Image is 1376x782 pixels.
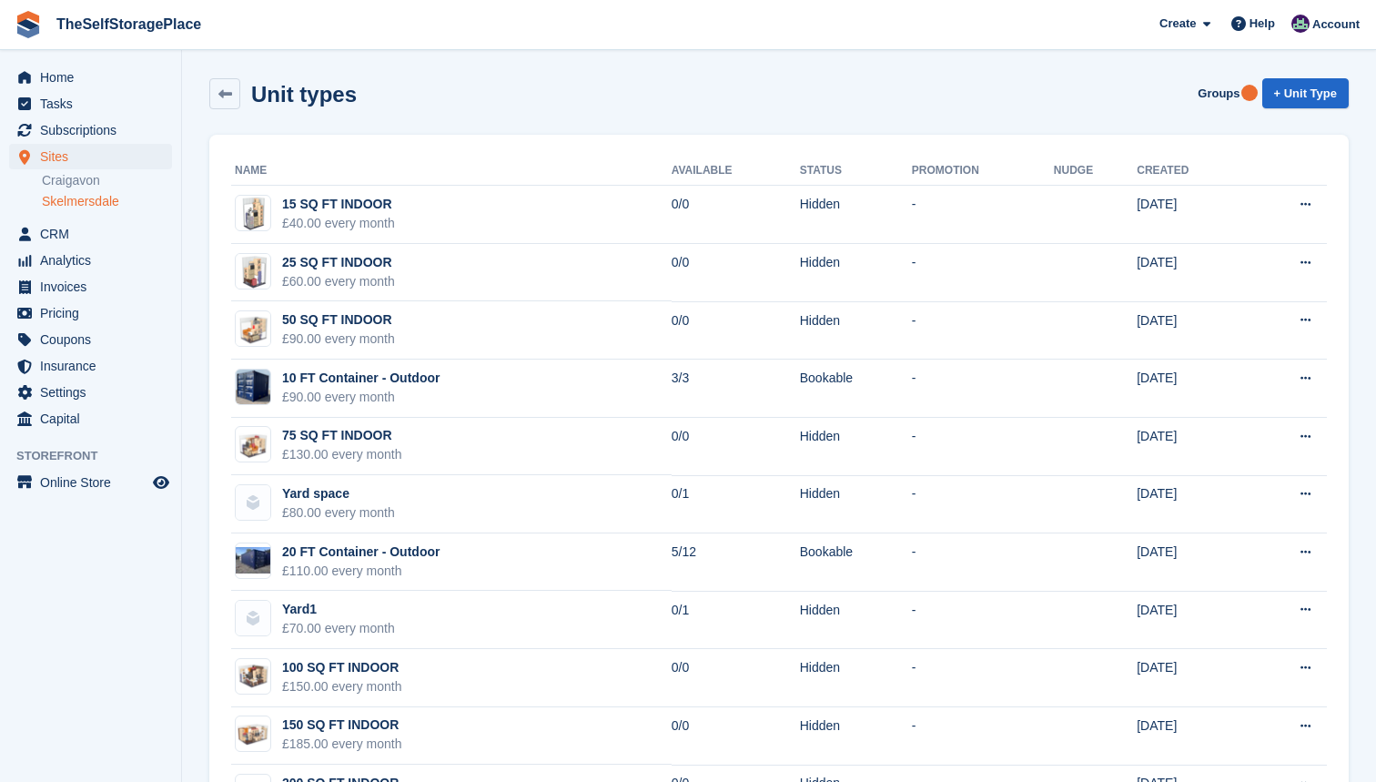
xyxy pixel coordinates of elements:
[1250,15,1275,33] span: Help
[912,301,1054,360] td: -
[1137,649,1246,707] td: [DATE]
[49,9,208,39] a: TheSelfStoragePlace
[9,65,172,90] a: menu
[672,186,800,244] td: 0/0
[672,244,800,302] td: 0/0
[282,214,395,233] div: £40.00 every month
[15,11,42,38] img: stora-icon-8386f47178a22dfd0bd8f6a31ec36ba5ce8667c1dd55bd0f319d3a0aa187defe.svg
[9,221,172,247] a: menu
[800,360,912,418] td: Bookable
[40,91,149,117] span: Tasks
[1190,78,1247,108] a: Groups
[1137,301,1246,360] td: [DATE]
[40,406,149,432] span: Capital
[282,330,395,349] div: £90.00 every month
[282,677,402,696] div: £150.00 every month
[800,157,912,186] th: Status
[282,388,440,407] div: £90.00 every month
[9,144,172,169] a: menu
[40,248,149,273] span: Analytics
[912,360,1054,418] td: -
[1137,591,1246,649] td: [DATE]
[231,157,672,186] th: Name
[800,707,912,766] td: Hidden
[40,65,149,90] span: Home
[40,300,149,326] span: Pricing
[1137,186,1246,244] td: [DATE]
[912,533,1054,592] td: -
[672,157,800,186] th: Available
[1137,418,1246,476] td: [DATE]
[42,193,172,210] a: Skelmersdale
[40,380,149,405] span: Settings
[800,533,912,592] td: Bookable
[282,600,395,619] div: Yard1
[9,91,172,117] a: menu
[40,117,149,143] span: Subscriptions
[236,431,270,458] img: Screenshot%202025-08-07%20at%2011.26.19.png
[150,472,172,493] a: Preview store
[1054,157,1137,186] th: Nudge
[236,370,270,404] img: 10foot.png
[236,547,270,574] img: 5378.jpeg
[1137,707,1246,766] td: [DATE]
[251,82,357,107] h2: Unit types
[241,195,266,231] img: Screenshot%202025-08-07%20at%2011.12.36.png
[1137,157,1246,186] th: Created
[1262,78,1349,108] a: + Unit Type
[800,418,912,476] td: Hidden
[282,543,440,562] div: 20 FT Container - Outdoor
[282,716,402,735] div: 150 SQ FT INDOOR
[912,649,1054,707] td: -
[282,484,395,503] div: Yard space
[1312,15,1360,34] span: Account
[672,475,800,533] td: 0/1
[236,601,270,635] img: blank-unit-type-icon-ffbac7b88ba66c5e286b0e438baccc4b9c83835d4c34f86887a83fc20ec27e7b.svg
[282,253,395,272] div: 25 SQ FT INDOOR
[282,369,440,388] div: 10 FT Container - Outdoor
[800,301,912,360] td: Hidden
[672,649,800,707] td: 0/0
[672,533,800,592] td: 5/12
[912,591,1054,649] td: -
[1159,15,1196,33] span: Create
[282,195,395,214] div: 15 SQ FT INDOOR
[236,485,270,520] img: blank-unit-type-icon-ffbac7b88ba66c5e286b0e438baccc4b9c83835d4c34f86887a83fc20ec27e7b.svg
[236,722,270,746] img: Screenshot%202025-08-07%20at%2011.20.33.png
[9,300,172,326] a: menu
[40,274,149,300] span: Invoices
[9,248,172,273] a: menu
[42,172,172,189] a: Craigavon
[912,186,1054,244] td: -
[9,470,172,495] a: menu
[912,418,1054,476] td: -
[282,426,402,445] div: 75 SQ FT INDOOR
[800,186,912,244] td: Hidden
[912,707,1054,766] td: -
[1137,475,1246,533] td: [DATE]
[1137,244,1246,302] td: [DATE]
[282,503,395,523] div: £80.00 every month
[1137,360,1246,418] td: [DATE]
[672,418,800,476] td: 0/0
[912,475,1054,533] td: -
[282,445,402,464] div: £130.00 every month
[672,301,800,360] td: 0/0
[40,221,149,247] span: CRM
[800,475,912,533] td: Hidden
[236,663,270,689] img: Screenshot%202025-08-07%20at%2011.18.45.png
[9,274,172,300] a: menu
[40,144,149,169] span: Sites
[282,310,395,330] div: 50 SQ FT INDOOR
[1291,15,1310,33] img: Sam
[282,658,402,677] div: 100 SQ FT INDOOR
[672,707,800,766] td: 0/0
[9,406,172,432] a: menu
[282,619,395,638] div: £70.00 every month
[1241,85,1258,101] div: Tooltip anchor
[672,360,800,418] td: 3/3
[9,117,172,143] a: menu
[800,649,912,707] td: Hidden
[282,735,402,754] div: £185.00 every month
[16,447,181,465] span: Storefront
